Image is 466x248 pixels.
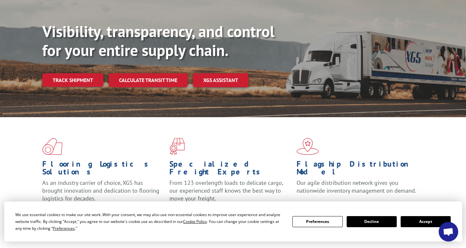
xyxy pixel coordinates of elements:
[183,219,207,224] span: Cookie Policy
[169,179,292,208] p: From 123 overlength loads to delicate cargo, our experienced staff knows the best way to move you...
[42,160,165,179] h1: Flooring Logistics Solutions
[297,179,416,194] span: Our agile distribution network gives you nationwide inventory management on demand.
[297,160,419,179] h1: Flagship Distribution Model
[347,216,397,227] button: Decline
[4,201,462,241] div: Cookie Consent Prompt
[53,226,75,231] span: Preferences
[439,222,458,241] div: Open chat
[297,138,319,155] img: xgs-icon-flagship-distribution-model-red
[401,216,451,227] button: Accept
[42,73,103,87] a: Track shipment
[292,216,342,227] button: Preferences
[15,211,285,232] div: We use essential cookies to make our site work. With your consent, we may also use non-essential ...
[169,160,292,179] h1: Specialized Freight Experts
[297,200,378,208] a: Learn More >
[42,138,62,155] img: xgs-icon-total-supply-chain-intelligence-red
[42,179,159,202] span: As an industry carrier of choice, XGS has brought innovation and dedication to flooring logistics...
[109,73,188,87] a: Calculate transit time
[193,73,248,87] a: XGS ASSISTANT
[169,138,185,155] img: xgs-icon-focused-on-flooring-red
[42,21,274,60] b: Visibility, transparency, and control for your entire supply chain.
